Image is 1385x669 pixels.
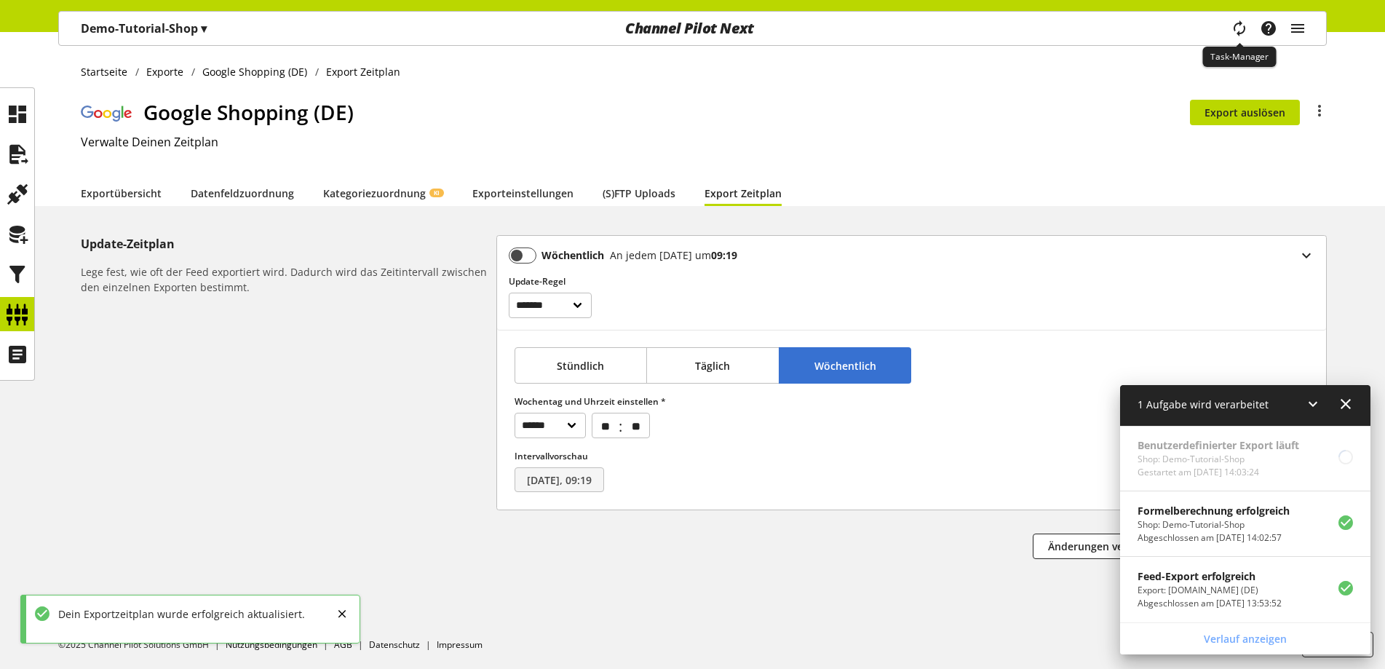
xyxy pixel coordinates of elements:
h2: Verwalte Deinen Zeitplan [81,133,1327,151]
label: Wochentag und Uhrzeit einstellen * [515,395,666,408]
button: Export auslösen [1190,100,1300,125]
p: Abgeschlossen am Aug 27, 2025, 14:02:57 [1138,531,1290,545]
a: Formelberechnung erfolgreichShop: Demo-Tutorial-ShopAbgeschlossen am [DATE] 14:02:57 [1120,491,1370,556]
div: Task-Manager [1203,47,1277,67]
p: Export: guenstiger.de (DE) [1138,584,1282,597]
div: An jedem [DATE] um [604,248,737,264]
a: Datenschutz [369,638,420,651]
span: Update-Regel [509,275,565,288]
span: Startseite [81,64,127,79]
a: Datenfeldzuordnung [191,186,294,201]
h1: Google Shopping (DE) [143,97,1190,127]
h6: Lege fest, wie oft der Feed exportiert wird. Dadurch wird das Zeitintervall zwischen den einzelne... [81,264,491,295]
p: Abgeschlossen am Aug 27, 2025, 13:53:52 [1138,597,1282,610]
button: Änderungen verwerfen [1033,534,1177,559]
a: (S)FTP Uploads [603,186,675,201]
button: Täglich [646,347,779,384]
span: : [619,413,622,439]
button: Wöchentlich [779,347,912,384]
p: Shop: Demo-Tutorial-Shop [1138,518,1290,531]
span: Stündlich [557,358,604,373]
span: Verlauf anzeigen [1204,631,1287,646]
h5: Update-Zeitplan [81,235,491,253]
span: Täglich [695,358,730,373]
span: KI [434,189,440,197]
a: Exporte [139,64,191,79]
span: [DATE], 09:19 [527,472,592,488]
span: Änderungen verwerfen [1048,539,1162,554]
button: Stündlich [515,347,648,384]
img: logo [81,103,132,122]
nav: main navigation [58,11,1327,46]
span: Exporte [146,64,183,79]
span: Export auslösen [1205,105,1285,120]
a: Verlauf anzeigen [1123,626,1368,652]
p: Formelberechnung erfolgreich [1138,503,1290,518]
a: Startseite [81,64,135,79]
a: KategoriezuordnungKI [323,186,443,201]
a: Exporteinstellungen [472,186,574,201]
a: Exportübersicht [81,186,162,201]
a: AGB [334,638,352,651]
b: Wöchentlich [541,248,604,264]
p: Feed-Export erfolgreich [1138,569,1282,584]
a: Nutzungsbedingungen [226,638,317,651]
span: ▾ [201,20,207,36]
span: 1 Aufgabe wird verarbeitet [1138,397,1269,411]
a: Feed-Export erfolgreichExport: [DOMAIN_NAME] (DE)Abgeschlossen am [DATE] 13:53:52 [1120,557,1370,622]
b: 09:19 [711,248,737,262]
a: Impressum [437,638,483,651]
a: Export Zeitplan [705,186,782,201]
span: Wöchentlich [814,358,876,373]
div: Dein Exportzeitplan wurde erfolgreich aktualisiert. [51,606,305,622]
li: ©2025 Channel Pilot Solutions GmbH [58,638,226,652]
label: Intervallvorschau [515,450,666,463]
p: Demo-Tutorial-Shop [81,20,207,37]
